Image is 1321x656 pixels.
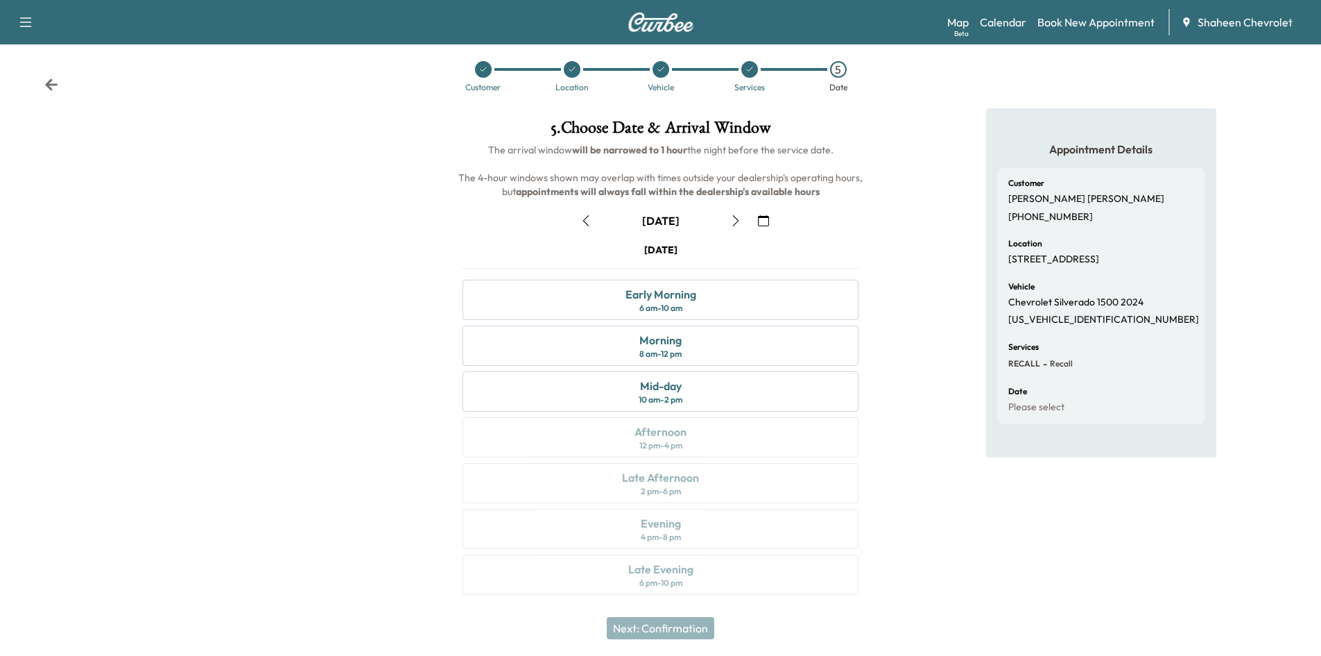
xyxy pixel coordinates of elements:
b: will be narrowed to 1 hour [572,144,687,156]
span: The arrival window the night before the service date. The 4-hour windows shown may overlap with t... [458,144,865,198]
h6: Date [1008,387,1027,396]
p: [PERSON_NAME] [PERSON_NAME] [1008,193,1164,205]
span: Recall [1047,358,1073,369]
h6: Customer [1008,179,1044,187]
div: Location [555,83,589,92]
div: [DATE] [644,243,677,257]
p: Please select [1008,401,1064,414]
div: Date [829,83,847,92]
h6: Location [1008,239,1042,248]
img: Curbee Logo [628,12,694,32]
span: RECALL [1008,358,1040,369]
div: [DATE] [642,213,680,228]
b: appointments will always fall within the dealership's available hours [516,185,820,198]
div: 10 am - 2 pm [639,394,682,405]
div: Mid-day [640,378,682,394]
span: Shaheen Chevrolet [1198,14,1293,31]
div: 5 [830,61,847,78]
div: Vehicle [648,83,674,92]
span: - [1040,357,1047,371]
a: Book New Appointment [1037,14,1155,31]
a: MapBeta [947,14,969,31]
div: 8 am - 12 pm [639,348,682,360]
h6: Vehicle [1008,283,1035,291]
p: [STREET_ADDRESS] [1008,253,1099,266]
h1: 5 . Choose Date & Arrival Window [451,119,870,143]
div: Morning [639,332,682,348]
p: Chevrolet Silverado 1500 2024 [1008,296,1143,309]
div: Beta [954,28,969,39]
p: [PHONE_NUMBER] [1008,211,1093,224]
h6: Services [1008,343,1039,351]
div: Early Morning [625,286,696,303]
p: [US_VEHICLE_IDENTIFICATION_NUMBER] [1008,314,1199,326]
a: Calendar [980,14,1026,31]
h5: Appointment Details [997,142,1205,157]
div: Services [734,83,765,92]
div: Customer [465,83,501,92]
div: 6 am - 10 am [639,303,682,314]
div: Back [44,78,58,92]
